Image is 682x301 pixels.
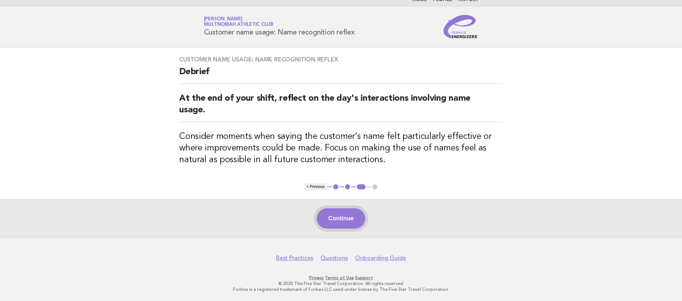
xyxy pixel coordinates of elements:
a: Privacy [309,275,324,280]
a: Questions [320,254,348,262]
button: Continue [317,208,365,229]
span: Multnomah Athletic Club [204,23,273,27]
a: Best Practices [276,254,313,262]
button: 2 [344,183,351,190]
img: Service Energizers [444,15,478,38]
button: < Previous [304,183,327,190]
p: © 2025 The Five Star Travel Corporation. All rights reserved. [118,281,564,286]
h2: Debrief [179,66,503,84]
button: 3 [356,183,366,190]
h3: Customer name usage: Name recognition reflex [179,56,503,63]
p: · · [118,275,564,281]
h1: Customer name usage: Name recognition reflex [204,17,355,36]
button: 1 [332,183,339,190]
a: Onboarding Guide [355,254,406,262]
p: Forbes is a registered trademark of Forbes LLC used under license by The Five Star Travel Corpora... [118,286,564,292]
h3: Consider moments when saying the customer's name felt particularly effective or where improvement... [179,131,503,166]
a: Terms of Use [325,275,354,280]
a: Support [355,275,373,280]
h2: At the end of your shift, reflect on the day's interactions involving name usage. [179,93,503,122]
a: [PERSON_NAME]Multnomah Athletic Club [204,17,273,27]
